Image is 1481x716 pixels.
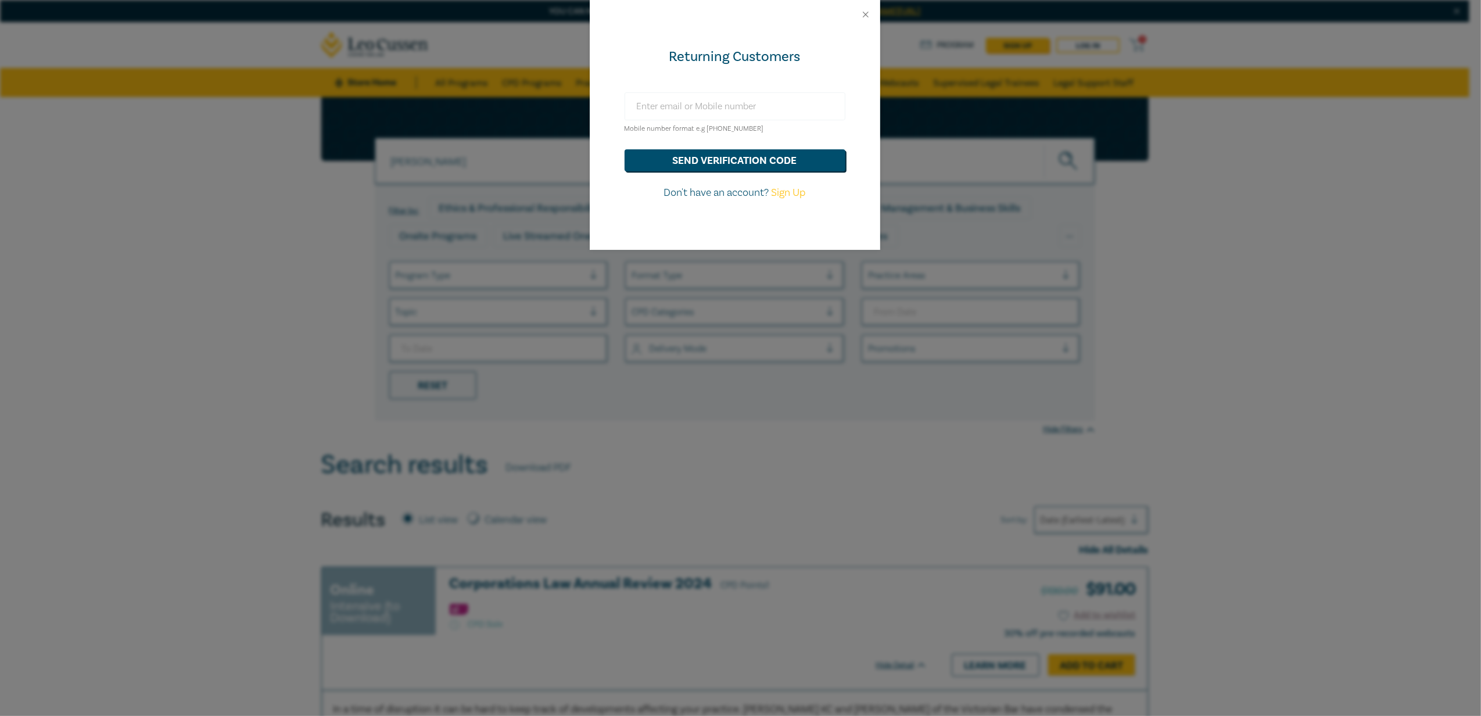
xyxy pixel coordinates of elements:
[625,48,845,66] div: Returning Customers
[625,185,845,201] p: Don't have an account?
[772,186,806,199] a: Sign Up
[625,124,764,133] small: Mobile number format e.g [PHONE_NUMBER]
[860,9,871,20] button: Close
[625,149,845,171] button: send verification code
[625,92,845,120] input: Enter email or Mobile number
